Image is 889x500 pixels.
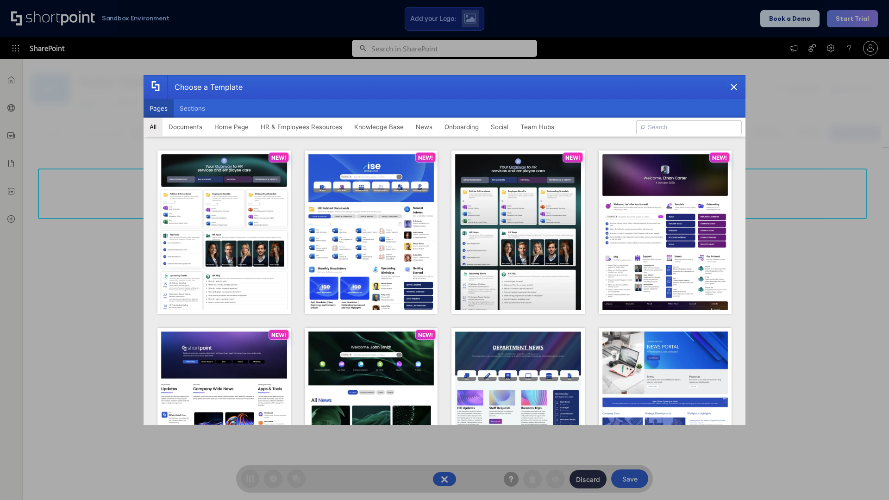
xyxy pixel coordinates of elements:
button: All [144,118,163,136]
button: HR & Employees Resources [255,118,348,136]
button: Social [485,118,514,136]
button: Sections [174,99,211,118]
p: NEW! [418,331,433,338]
input: Search [636,120,742,134]
button: News [410,118,438,136]
button: Home Page [208,118,255,136]
button: Knowledge Base [348,118,410,136]
button: Documents [163,118,208,136]
iframe: Chat Widget [843,456,889,500]
p: NEW! [418,154,433,161]
p: NEW! [565,154,580,161]
p: NEW! [271,154,286,161]
div: Choose a Template [167,75,243,99]
button: Team Hubs [514,118,560,136]
button: Pages [144,99,174,118]
div: template selector [144,75,745,425]
p: NEW! [712,154,727,161]
p: NEW! [271,331,286,338]
button: Onboarding [438,118,485,136]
